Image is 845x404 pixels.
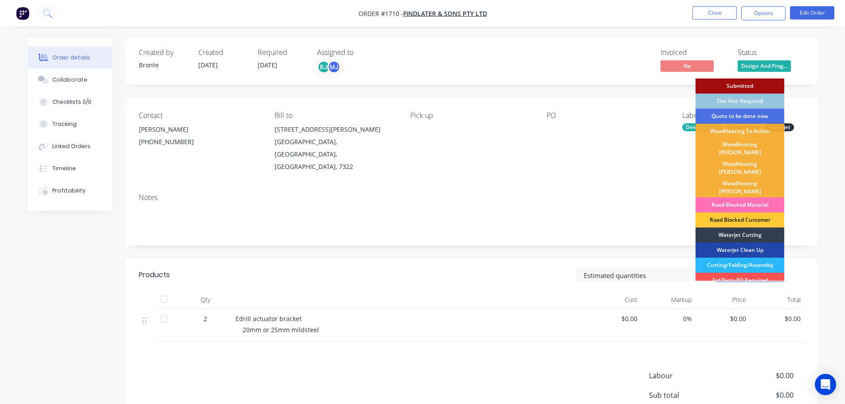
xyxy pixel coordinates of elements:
[649,390,728,400] span: Sub total
[738,48,804,57] div: Status
[696,291,750,309] div: Price
[52,98,91,106] div: Checklists 0/0
[738,60,791,71] span: Design And Prog...
[52,120,77,128] div: Tracking
[696,158,784,178] div: WoodHeating [PERSON_NAME]
[682,123,722,131] div: Design Work
[403,9,487,18] a: Findlater & Sons Pty Ltd
[696,124,784,139] div: WoodHeating To Action
[52,76,87,84] div: Collaborate
[52,165,76,173] div: Timeline
[696,109,784,124] div: Quote to be done now
[258,48,307,57] div: Required
[696,258,784,273] div: Cutting/Folding/Assembly
[738,60,791,74] button: Design And Prog...
[815,374,836,395] div: Open Intercom Messenger
[741,6,786,20] button: Options
[28,113,112,135] button: Tracking
[275,123,396,136] div: [STREET_ADDRESS][PERSON_NAME]
[198,61,218,69] span: [DATE]
[52,187,86,195] div: Profitability
[139,270,170,280] div: Products
[790,6,834,20] button: Edit Order
[317,60,330,74] div: BJ
[696,139,784,158] div: WoodHeating [PERSON_NAME]
[139,48,188,57] div: Created by
[139,60,188,70] div: Bronte
[696,243,784,258] div: Waterjet Clean Up
[204,314,207,323] span: 2
[696,94,784,109] div: Site Visit Required
[660,48,727,57] div: Invoiced
[660,60,714,71] span: No
[139,123,260,136] div: [PERSON_NAME]
[236,314,302,323] span: Edrill actuator bracket
[692,6,737,20] button: Close
[28,91,112,113] button: Checklists 0/0
[139,111,260,120] div: Contact
[696,178,784,197] div: WoodHeating [PERSON_NAME]
[649,370,728,381] span: Labour
[682,111,804,120] div: Labels
[28,180,112,202] button: Profitability
[750,291,804,309] div: Total
[243,326,319,334] span: 20mm or 25mm mildsteel
[28,47,112,69] button: Order details
[358,9,403,18] span: Order #1710 -
[587,291,641,309] div: Cost
[546,111,668,120] div: PO
[16,7,29,20] img: Factory
[258,61,277,69] span: [DATE]
[727,390,793,400] span: $0.00
[139,193,804,202] div: Notes
[179,291,232,309] div: Qty
[327,60,341,74] div: MJ
[641,291,696,309] div: Markup
[753,314,801,323] span: $0.00
[275,123,396,173] div: [STREET_ADDRESS][PERSON_NAME][GEOGRAPHIC_DATA], [GEOGRAPHIC_DATA], [GEOGRAPHIC_DATA], 7322
[696,227,784,243] div: Waterjet Cutting
[645,314,692,323] span: 0%
[590,314,638,323] span: $0.00
[275,111,396,120] div: Bill to
[696,78,784,94] div: Submitted
[139,123,260,152] div: [PERSON_NAME][PHONE_NUMBER]
[696,197,784,212] div: Road Blocked Material
[52,142,90,150] div: Linked Orders
[198,48,247,57] div: Created
[699,314,747,323] span: $0.00
[28,135,112,157] button: Linked Orders
[410,111,532,120] div: Pick up
[317,48,406,57] div: Assigned to
[727,370,793,381] span: $0.00
[28,69,112,91] button: Collaborate
[696,273,784,288] div: 3rd Party PO Required
[139,136,260,148] div: [PHONE_NUMBER]
[696,212,784,227] div: Road Blocked Customer
[52,54,90,62] div: Order details
[28,157,112,180] button: Timeline
[275,136,396,173] div: [GEOGRAPHIC_DATA], [GEOGRAPHIC_DATA], [GEOGRAPHIC_DATA], 7322
[317,60,341,74] button: BJMJ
